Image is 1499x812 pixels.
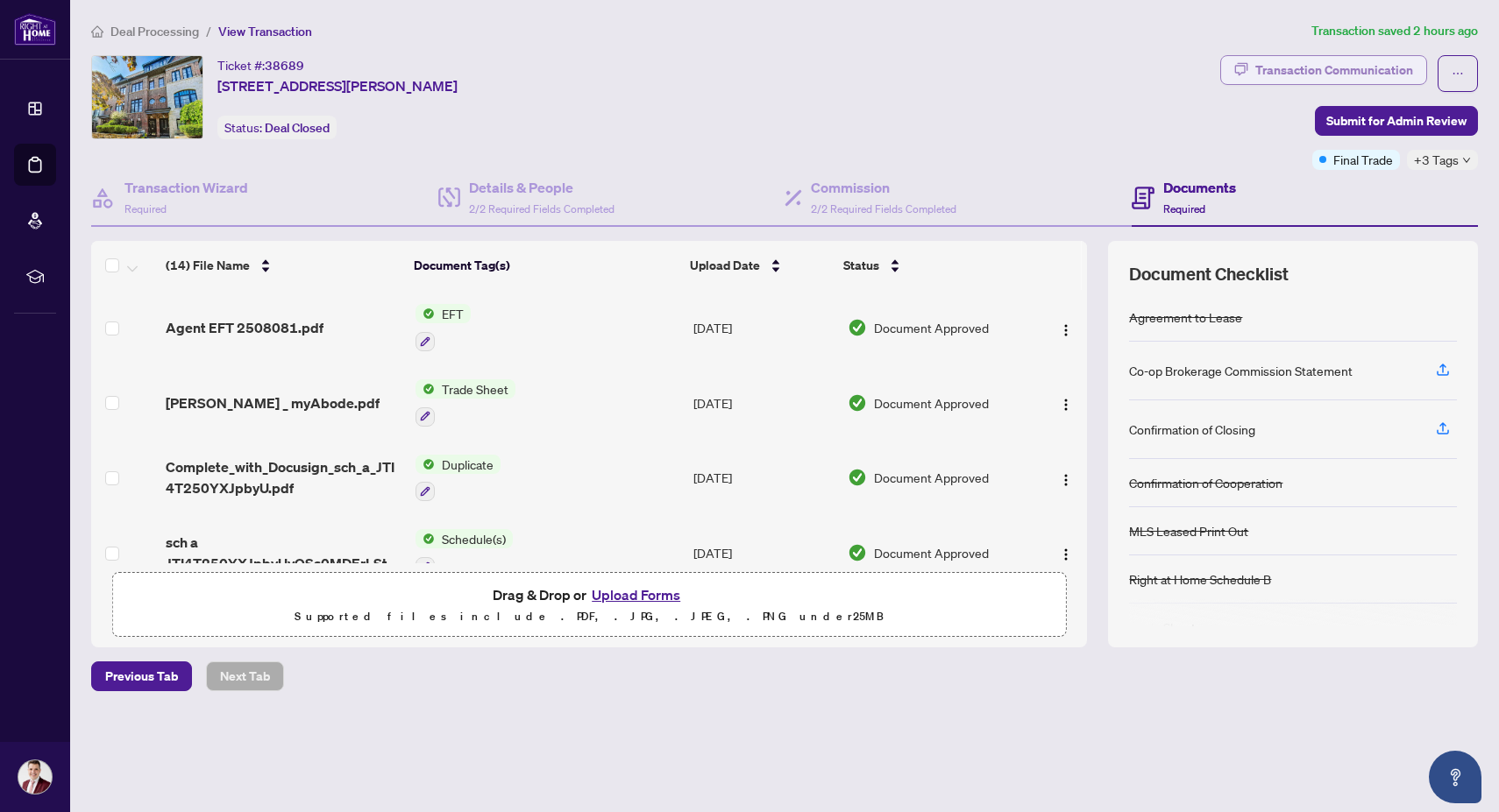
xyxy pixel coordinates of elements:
img: Logo [1059,398,1073,412]
span: Document Approved [874,468,989,487]
div: Agreement to Lease [1129,307,1242,327]
span: Status [843,256,879,275]
img: Document Status [848,543,867,562]
div: Confirmation of Closing [1129,420,1255,439]
img: Status Icon [416,455,435,474]
button: Transaction Communication [1220,55,1427,85]
button: Submit for Admin Review [1315,106,1478,136]
span: Final Trade [1333,150,1393,169]
article: Transaction saved 2 hours ago [1311,21,1478,41]
h4: Documents [1163,177,1236,198]
img: logo [14,13,56,46]
span: Agent EFT 2508081.pdf [166,317,323,338]
span: Required [1163,202,1205,215]
div: Right at Home Schedule B [1129,569,1271,589]
div: Ticket #: [217,55,304,75]
span: Drag & Drop or [493,583,686,606]
span: Deal Processing [110,24,199,39]
img: Status Icon [416,379,435,399]
span: down [1462,156,1471,165]
th: (14) File Name [159,241,407,290]
button: Status IconSchedule(s) [416,529,513,576]
img: Logo [1059,473,1073,487]
span: Required [124,202,167,215]
img: Profile Icon [18,760,52,794]
img: Status Icon [416,529,435,548]
button: Open asap [1429,751,1481,803]
span: Document Approved [874,393,989,413]
span: View Transaction [218,24,312,39]
button: Next Tab [206,661,284,691]
button: Status IconDuplicate [416,455,501,502]
span: Schedule(s) [435,529,513,548]
span: 38689 [265,58,304,74]
button: Previous Tab [91,661,192,691]
button: Logo [1052,539,1080,567]
span: Trade Sheet [435,379,515,399]
td: [DATE] [686,290,841,365]
td: [DATE] [686,515,841,590]
button: Logo [1052,463,1080,491]
span: Upload Date [690,256,760,275]
span: sch a JTI4T250YXJpbyUyOSs0MDErLStTY2hlZHVsZStfX18rJUUyJTgwJTkzK0FncmVlbWVudCt0bytMZWFzZSslRTIlODA... [166,532,401,574]
div: Confirmation of Cooperation [1129,473,1282,492]
span: Document Approved [874,543,989,562]
td: [DATE] [686,441,841,516]
button: Logo [1052,389,1080,417]
span: 2/2 Required Fields Completed [469,202,615,215]
th: Status [836,241,1028,290]
span: Previous Tab [105,662,178,690]
img: Document Status [848,318,867,337]
span: Document Checklist [1129,262,1289,286]
button: Upload Forms [586,583,686,606]
span: ellipsis [1452,67,1464,80]
span: 2/2 Required Fields Completed [811,202,956,215]
img: Status Icon [416,304,435,323]
th: Document Tag(s) [407,241,684,290]
span: Duplicate [435,455,501,474]
span: home [91,25,103,38]
span: [STREET_ADDRESS][PERSON_NAME] [217,75,458,96]
img: Document Status [848,393,867,413]
div: Transaction Communication [1255,56,1413,84]
span: Complete_with_Docusign_sch_a_JTI4T250YXJpbyU.pdf [166,456,401,498]
span: Submit for Admin Review [1326,107,1467,135]
div: Co-op Brokerage Commission Statement [1129,361,1353,380]
td: [DATE] [686,365,841,441]
h4: Details & People [469,177,615,198]
span: [PERSON_NAME] _ myAbode.pdf [166,392,380,413]
span: (14) File Name [166,256,250,275]
span: Drag & Drop orUpload FormsSupported files include .PDF, .JPG, .JPEG, .PNG under25MB [113,573,1065,638]
button: Logo [1052,314,1080,342]
img: Logo [1059,547,1073,561]
button: Status IconEFT [416,304,471,351]
span: Deal Closed [265,120,330,136]
img: Document Status [848,468,867,487]
img: IMG-W12192500_1.jpg [92,56,202,138]
p: Supported files include .PDF, .JPG, .JPEG, .PNG under 25 MB [124,606,1055,627]
span: Document Approved [874,318,989,337]
span: EFT [435,304,471,323]
li: / [206,21,211,41]
h4: Transaction Wizard [124,177,248,198]
th: Upload Date [683,241,836,290]
img: Logo [1059,323,1073,337]
div: MLS Leased Print Out [1129,521,1248,540]
h4: Commission [811,177,956,198]
span: +3 Tags [1414,150,1459,170]
div: Status: [217,116,337,139]
button: Status IconTrade Sheet [416,379,515,427]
